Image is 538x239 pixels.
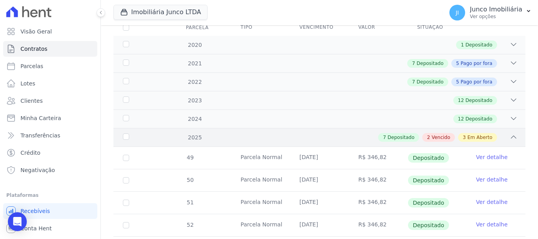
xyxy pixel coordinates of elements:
input: Só é possível selecionar pagamentos em aberto [123,222,129,228]
span: Parcelas [20,62,43,70]
span: Depositado [417,78,443,85]
a: Recebíveis [3,203,97,219]
a: Transferências [3,128,97,143]
span: Depositado [466,97,492,104]
span: 7 [412,78,415,85]
span: 49 [186,154,194,161]
a: Ver detalhe [476,153,508,161]
span: 3 [463,134,466,141]
button: JI Junco Imobiliária Ver opções [443,2,538,24]
td: Parcela Normal [231,214,290,236]
div: Plataformas [6,191,94,200]
td: R$ 346,82 [349,169,408,191]
span: Depositado [408,153,449,163]
a: Ver detalhe [476,198,508,206]
button: Imobiliária Junco LTDA [113,5,208,20]
span: Pago por fora [461,78,492,85]
span: Depositado [388,134,414,141]
td: R$ 346,82 [349,147,408,169]
a: Conta Hent [3,220,97,236]
span: 50 [186,177,194,183]
p: Junco Imobiliária [470,6,522,13]
a: Crédito [3,145,97,161]
a: Ver detalhe [476,176,508,183]
span: Clientes [20,97,43,105]
span: Transferências [20,132,60,139]
span: 12 [458,97,464,104]
th: Vencimento [290,19,349,36]
span: Negativação [20,166,55,174]
span: Depositado [466,115,492,122]
span: JI [456,10,459,15]
span: 7 [412,60,415,67]
td: R$ 346,82 [349,214,408,236]
input: Só é possível selecionar pagamentos em aberto [123,155,129,161]
span: Visão Geral [20,28,52,35]
span: 1 [461,41,464,48]
a: Parcelas [3,58,97,74]
span: 51 [186,199,194,206]
span: Pago por fora [461,60,492,67]
input: Só é possível selecionar pagamentos em aberto [123,200,129,206]
p: Ver opções [470,13,522,20]
div: Open Intercom Messenger [8,212,27,231]
th: Valor [349,19,408,36]
div: Parcela [176,20,218,35]
span: Minha Carteira [20,114,61,122]
span: Vencido [432,134,450,141]
span: Depositado [466,41,492,48]
td: Parcela Normal [231,169,290,191]
span: 5 [456,78,459,85]
td: [DATE] [290,192,349,214]
span: Conta Hent [20,224,52,232]
a: Clientes [3,93,97,109]
span: 2 [427,134,430,141]
span: 7 [383,134,386,141]
td: Parcela Normal [231,192,290,214]
td: [DATE] [290,214,349,236]
span: Lotes [20,80,35,87]
td: R$ 346,82 [349,192,408,214]
a: Minha Carteira [3,110,97,126]
th: Situação [408,19,466,36]
span: 12 [458,115,464,122]
span: Depositado [408,176,449,185]
td: Parcela Normal [231,147,290,169]
a: Ver detalhe [476,220,508,228]
span: Depositado [408,198,449,208]
span: Depositado [417,60,443,67]
a: Contratos [3,41,97,57]
span: Crédito [20,149,41,157]
input: Só é possível selecionar pagamentos em aberto [123,177,129,183]
span: Em Aberto [468,134,492,141]
a: Negativação [3,162,97,178]
th: Tipo [231,19,290,36]
span: Recebíveis [20,207,50,215]
span: 5 [456,60,459,67]
a: Visão Geral [3,24,97,39]
span: Contratos [20,45,47,53]
span: Depositado [408,220,449,230]
td: [DATE] [290,169,349,191]
span: 52 [186,222,194,228]
td: [DATE] [290,147,349,169]
a: Lotes [3,76,97,91]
